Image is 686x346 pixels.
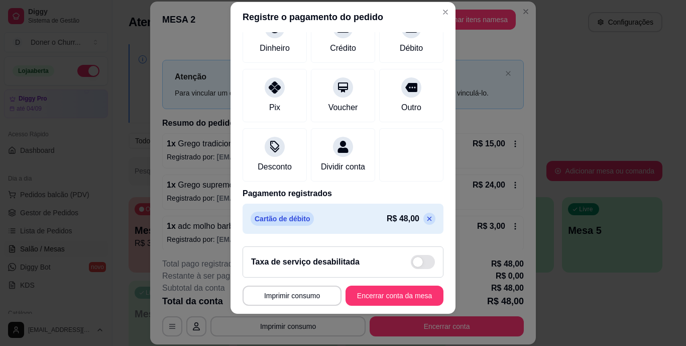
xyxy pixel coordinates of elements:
[243,286,341,306] button: Imprimir consumo
[231,2,455,32] header: Registre o pagamento do pedido
[387,213,419,225] p: R$ 48,00
[269,102,280,114] div: Pix
[243,188,443,200] p: Pagamento registrados
[321,161,365,173] div: Dividir conta
[258,161,292,173] div: Desconto
[401,102,421,114] div: Outro
[330,42,356,54] div: Crédito
[251,212,314,226] p: Cartão de débito
[251,256,360,268] h2: Taxa de serviço desabilitada
[328,102,358,114] div: Voucher
[346,286,443,306] button: Encerrar conta da mesa
[437,4,453,20] button: Close
[400,42,423,54] div: Débito
[260,42,290,54] div: Dinheiro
